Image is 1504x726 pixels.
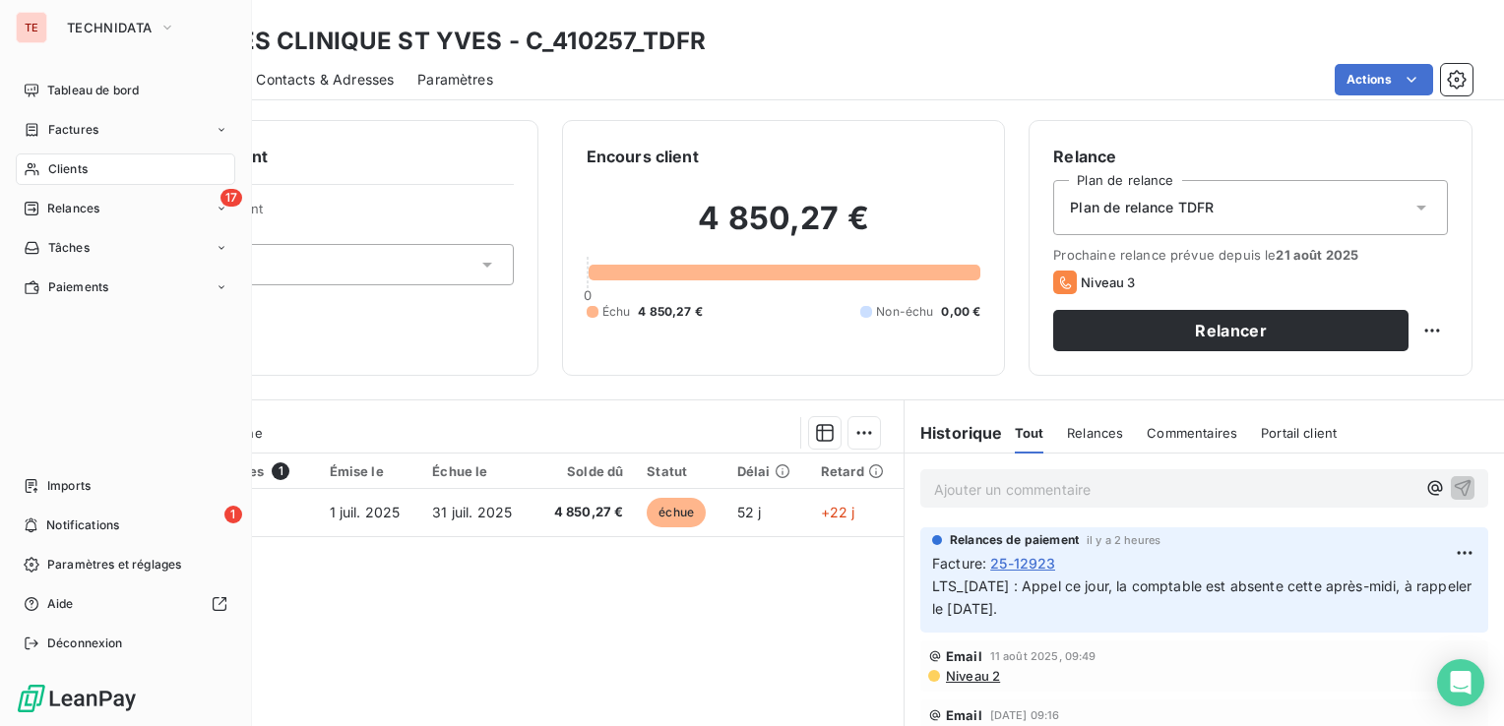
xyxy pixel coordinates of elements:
span: Clients [48,160,88,178]
a: Imports [16,470,235,502]
div: Délai [737,463,797,479]
span: Portail client [1261,425,1337,441]
a: 17Relances [16,193,235,224]
span: 1 [272,462,289,480]
a: Tâches [16,232,235,264]
span: Échu [602,303,631,321]
span: Facture : [932,553,986,574]
span: Imports [47,477,91,495]
h6: Historique [905,421,1003,445]
span: Niveau 3 [1081,274,1135,290]
span: échue [647,498,706,527]
div: Échue le [432,463,522,479]
div: Solde dû [545,463,623,479]
div: TE [16,12,47,43]
span: 0 [584,287,592,303]
span: Tout [1015,425,1044,441]
span: Paramètres et réglages [47,556,181,574]
a: Clients [16,153,235,185]
span: Contacts & Adresses [256,70,394,90]
div: Émise le [330,463,409,479]
span: 52 j [737,504,762,520]
a: Factures [16,114,235,146]
button: Relancer [1053,310,1409,351]
span: Relances [1067,425,1123,441]
a: Aide [16,588,235,620]
span: [DATE] 09:16 [990,709,1060,721]
h6: Encours client [587,145,699,168]
span: Notifications [46,516,119,534]
div: Open Intercom Messenger [1437,659,1484,706]
span: 4 850,27 € [545,503,623,522]
span: Relances [47,200,99,217]
span: il y a 2 heures [1087,534,1160,546]
span: Tâches [48,239,90,257]
span: 4 850,27 € [638,303,703,321]
span: Paramètres [417,70,493,90]
span: Tableau de bord [47,82,139,99]
h3: RENNES CLINIQUE ST YVES - C_410257_TDFR [173,24,706,59]
span: LTS_[DATE] : Appel ce jour, la comptable est absente cette après-midi, à rappeler le [DATE]. [932,577,1475,617]
span: 31 juil. 2025 [432,504,512,520]
a: Tableau de bord [16,75,235,106]
a: Paramètres et réglages [16,549,235,580]
button: Actions [1335,64,1433,95]
span: 25-12923 [990,553,1055,574]
span: Propriétés Client [158,201,514,228]
h6: Relance [1053,145,1448,168]
span: +22 j [821,504,855,520]
span: Relances de paiement [950,531,1079,549]
span: Email [946,648,982,664]
span: 17 [220,189,242,207]
span: Niveau 2 [944,668,1000,684]
span: 21 août 2025 [1276,247,1358,263]
span: Prochaine relance prévue depuis le [1053,247,1448,263]
span: Plan de relance TDFR [1070,198,1214,217]
img: Logo LeanPay [16,683,138,714]
span: Déconnexion [47,635,123,652]
span: Commentaires [1147,425,1237,441]
div: Retard [821,463,892,479]
h2: 4 850,27 € [587,199,981,258]
span: 1 juil. 2025 [330,504,401,520]
span: Factures [48,121,98,139]
span: 11 août 2025, 09:49 [990,650,1097,662]
span: Non-échu [876,303,933,321]
span: TECHNIDATA [67,20,152,35]
span: Email [946,707,982,723]
span: Aide [47,595,74,613]
span: 0,00 € [941,303,980,321]
a: Paiements [16,272,235,303]
span: 1 [224,506,242,523]
h6: Informations client [119,145,514,168]
div: Statut [647,463,714,479]
span: Paiements [48,278,108,296]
